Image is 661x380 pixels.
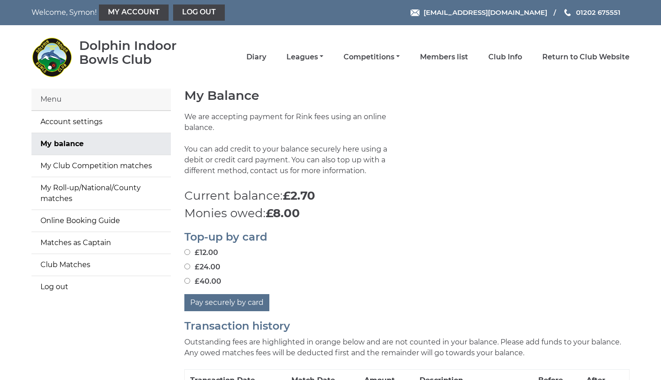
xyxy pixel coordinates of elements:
label: £40.00 [184,276,221,287]
a: Return to Club Website [542,52,630,62]
a: Email [EMAIL_ADDRESS][DOMAIN_NAME] [411,7,547,18]
input: £24.00 [184,264,190,269]
div: Dolphin Indoor Bowls Club [79,39,203,67]
nav: Welcome, Symon! [31,4,273,21]
a: Online Booking Guide [31,210,171,232]
p: We are accepting payment for Rink fees using an online balance. You can add credit to your balanc... [184,112,400,187]
a: My Account [99,4,169,21]
p: Current balance: [184,187,630,205]
h2: Transaction history [184,320,630,332]
a: My balance [31,133,171,155]
a: Phone us 01202 675551 [563,7,621,18]
img: Phone us [564,9,571,16]
h1: My Balance [184,89,630,103]
a: My Club Competition matches [31,155,171,177]
p: Monies owed: [184,205,630,222]
a: Matches as Captain [31,232,171,254]
a: Leagues [286,52,323,62]
input: £12.00 [184,249,190,255]
img: Email [411,9,420,16]
span: 01202 675551 [576,8,621,17]
label: £12.00 [184,247,218,258]
div: Menu [31,89,171,111]
strong: £8.00 [266,206,300,220]
button: Pay securely by card [184,294,269,311]
a: Diary [246,52,266,62]
a: Competitions [344,52,400,62]
a: Members list [420,52,468,62]
label: £24.00 [184,262,220,273]
input: £40.00 [184,278,190,284]
strong: £2.70 [283,188,315,203]
p: Outstanding fees are highlighted in orange below and are not counted in your balance. Please add ... [184,337,630,358]
a: My Roll-up/National/County matches [31,177,171,210]
a: Club Matches [31,254,171,276]
a: Log out [31,276,171,298]
h2: Top-up by card [184,231,630,243]
img: Dolphin Indoor Bowls Club [31,37,72,77]
span: [EMAIL_ADDRESS][DOMAIN_NAME] [424,8,547,17]
a: Club Info [488,52,522,62]
a: Account settings [31,111,171,133]
a: Log out [173,4,225,21]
